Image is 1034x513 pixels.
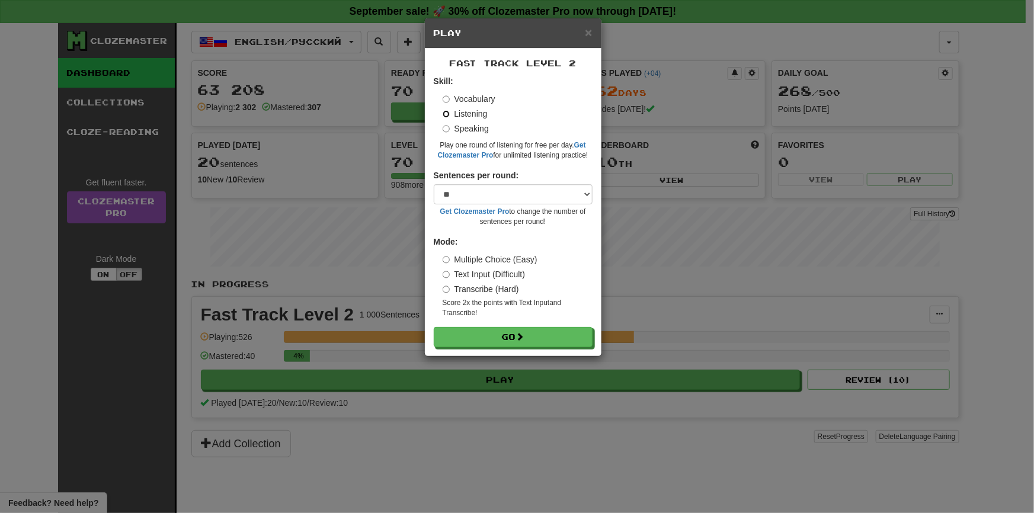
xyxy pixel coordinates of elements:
label: Vocabulary [443,93,495,105]
label: Text Input (Difficult) [443,268,526,280]
label: Speaking [443,123,489,134]
strong: Mode: [434,237,458,246]
small: to change the number of sentences per round! [434,207,593,227]
a: Get Clozemaster Pro [440,207,510,216]
small: Score 2x the points with Text Input and Transcribe ! [443,298,593,318]
h5: Play [434,27,593,39]
button: Go [434,327,593,347]
input: Text Input (Difficult) [443,271,450,278]
input: Listening [443,110,450,118]
label: Listening [443,108,488,120]
input: Speaking [443,125,450,133]
input: Multiple Choice (Easy) [443,256,450,264]
label: Sentences per round: [434,169,519,181]
small: Play one round of listening for free per day. for unlimited listening practice! [434,140,593,161]
input: Vocabulary [443,95,450,103]
label: Transcribe (Hard) [443,283,519,295]
span: × [585,25,592,39]
label: Multiple Choice (Easy) [443,254,537,265]
strong: Skill: [434,76,453,86]
button: Close [585,26,592,39]
input: Transcribe (Hard) [443,286,450,293]
span: Fast Track Level 2 [450,58,577,68]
